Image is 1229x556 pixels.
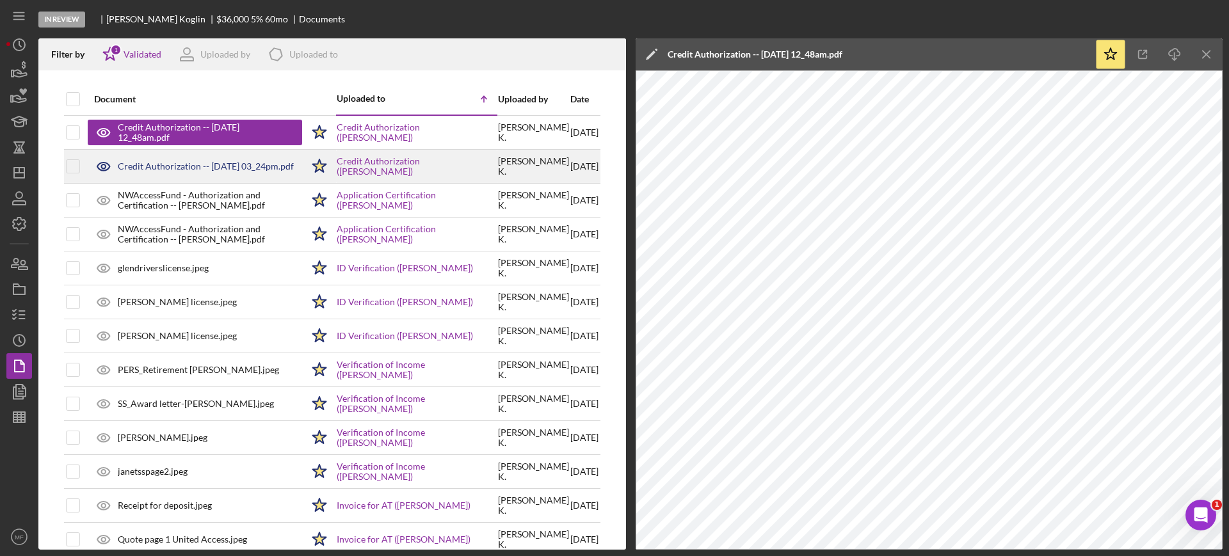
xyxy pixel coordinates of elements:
[337,461,497,482] a: Verification of Income ([PERSON_NAME])
[498,190,569,210] div: [PERSON_NAME] K .
[118,122,289,143] div: Credit Authorization -- [DATE] 12_48am.pdf
[570,150,598,182] div: [DATE]
[118,190,302,210] div: NWAccessFund - Authorization and Certification -- [PERSON_NAME].pdf
[668,49,842,60] div: Credit Authorization -- [DATE] 12_48am.pdf
[570,456,598,488] div: [DATE]
[337,360,497,380] a: Verification of Income ([PERSON_NAME])
[216,13,249,24] span: $36,000
[570,286,598,318] div: [DATE]
[118,224,302,244] div: NWAccessFund - Authorization and Certification -- [PERSON_NAME].pdf
[106,14,216,24] div: [PERSON_NAME] Koglin
[251,14,263,24] div: 5 %
[498,461,569,482] div: [PERSON_NAME] K .
[498,292,569,312] div: [PERSON_NAME] K .
[337,500,470,511] a: Invoice for AT ([PERSON_NAME])
[337,224,497,244] a: Application Certification ([PERSON_NAME])
[498,360,569,380] div: [PERSON_NAME] K .
[337,190,497,210] a: Application Certification ([PERSON_NAME])
[200,49,250,60] div: Uploaded by
[570,422,598,454] div: [DATE]
[570,184,598,216] div: [DATE]
[118,534,247,544] div: Quote page 1 United Access.jpeg
[289,49,338,60] div: Uploaded to
[15,534,24,541] text: MF
[498,427,569,448] div: [PERSON_NAME] K .
[118,399,274,409] div: SS_Award letter-[PERSON_NAME].jpeg
[570,252,598,284] div: [DATE]
[337,93,417,104] div: Uploaded to
[118,365,279,375] div: PERS_Retirement [PERSON_NAME].jpeg
[498,224,569,244] div: [PERSON_NAME] K .
[498,122,569,143] div: [PERSON_NAME] K .
[570,523,598,555] div: [DATE]
[498,529,569,550] div: [PERSON_NAME] K .
[570,489,598,521] div: [DATE]
[124,49,161,60] div: Validated
[337,156,497,177] a: Credit Authorization ([PERSON_NAME])
[38,12,85,28] div: In Review
[94,94,302,104] div: Document
[498,94,569,104] div: Uploaded by
[337,331,473,341] a: ID Verification ([PERSON_NAME])
[570,116,598,149] div: [DATE]
[498,156,569,177] div: [PERSON_NAME] K .
[498,393,569,414] div: [PERSON_NAME] K .
[570,354,598,386] div: [DATE]
[498,326,569,346] div: [PERSON_NAME] K .
[118,297,237,307] div: [PERSON_NAME] license.jpeg
[1212,500,1222,510] span: 1
[498,495,569,516] div: [PERSON_NAME] K .
[118,161,294,171] div: Credit Authorization -- [DATE] 03_24pm.pdf
[118,263,209,273] div: glendriverslicense.jpeg
[570,388,598,420] div: [DATE]
[118,433,207,443] div: [PERSON_NAME].jpeg
[498,258,569,278] div: [PERSON_NAME] K .
[337,263,473,273] a: ID Verification ([PERSON_NAME])
[570,94,598,104] div: Date
[570,320,598,352] div: [DATE]
[299,14,345,24] div: Documents
[570,218,598,250] div: [DATE]
[51,49,94,60] div: Filter by
[6,524,32,550] button: MF
[118,466,188,477] div: janetsspage2.jpeg
[337,534,470,544] a: Invoice for AT ([PERSON_NAME])
[118,331,237,341] div: [PERSON_NAME] license.jpeg
[337,393,497,414] a: Verification of Income ([PERSON_NAME])
[337,122,497,143] a: Credit Authorization ([PERSON_NAME])
[337,297,473,307] a: ID Verification ([PERSON_NAME])
[337,427,497,448] a: Verification of Income ([PERSON_NAME])
[110,44,122,56] div: 1
[1185,500,1216,530] iframe: Intercom live chat
[265,14,288,24] div: 60 mo
[118,500,212,511] div: Receipt for deposit.jpeg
